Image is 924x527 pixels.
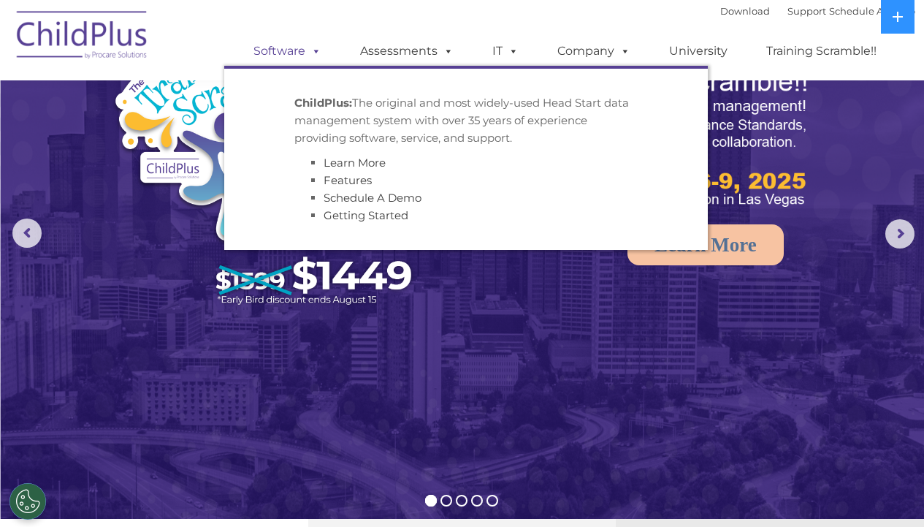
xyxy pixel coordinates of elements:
a: Training Scramble!! [752,37,891,66]
a: Schedule A Demo [829,5,915,17]
a: Support [787,5,826,17]
span: Last name [203,96,248,107]
button: Cookies Settings [9,483,46,520]
a: Software [239,37,336,66]
strong: ChildPlus: [294,96,352,110]
a: Learn More [324,156,386,170]
p: The original and most widely-used Head Start data management system with over 35 years of experie... [294,94,638,147]
a: Schedule A Demo [324,191,421,205]
a: Download [720,5,770,17]
span: Phone number [203,156,265,167]
a: Getting Started [324,208,408,222]
a: Assessments [345,37,468,66]
a: Company [543,37,645,66]
a: University [654,37,742,66]
font: | [720,5,915,17]
a: Features [324,173,372,187]
img: ChildPlus by Procare Solutions [9,1,156,74]
iframe: Chat Widget [678,369,924,527]
a: IT [478,37,533,66]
